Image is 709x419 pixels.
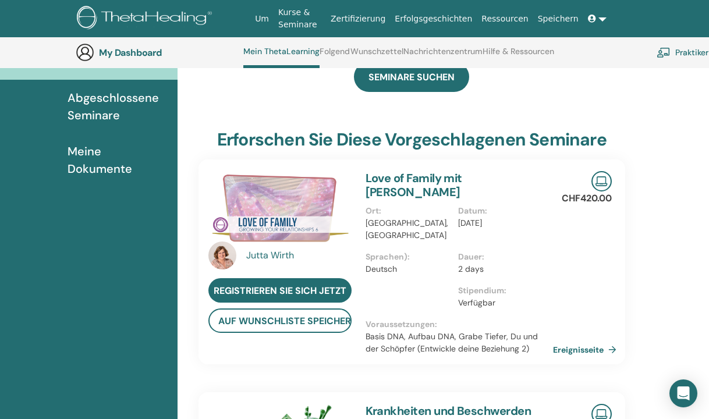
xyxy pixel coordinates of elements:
[591,171,612,191] img: Live Online Seminar
[390,8,477,30] a: Erfolgsgeschichten
[553,341,621,358] a: Ereignisseite
[458,297,544,309] p: Verfügbar
[246,248,354,262] a: Jutta Wirth
[217,129,607,150] h3: Erforschen Sie diese vorgeschlagenen Seminare
[458,217,544,229] p: [DATE]
[208,242,236,269] img: default.jpg
[533,8,583,30] a: Speichern
[366,171,462,200] a: Love of Family mit [PERSON_NAME]
[99,47,215,58] h3: My Dashboard
[68,89,168,124] span: Abgeschlossene Seminare
[366,251,452,263] p: Sprachen) :
[76,43,94,62] img: generic-user-icon.jpg
[458,205,544,217] p: Datum :
[243,47,320,68] a: Mein ThetaLearning
[368,71,455,83] span: SEMINARE SUCHEN
[320,47,350,65] a: Folgend
[562,191,612,205] p: CHF420.00
[326,8,390,30] a: Zertifizierung
[403,47,483,65] a: Nachrichtenzentrum
[77,6,216,32] img: logo.png
[274,2,326,35] a: Kurse & Seminare
[208,278,352,303] a: Registrieren Sie sich jetzt
[669,379,697,407] div: Open Intercom Messenger
[350,47,403,65] a: Wunschzettel
[366,331,552,355] p: Basis DNA, Aufbau DNA, Grabe Tiefer, Du und der Schöpfer (Entwickle deine Beziehung 2)
[366,217,452,242] p: [GEOGRAPHIC_DATA], [GEOGRAPHIC_DATA]
[657,47,671,58] img: chalkboard-teacher.svg
[458,263,544,275] p: 2 days
[208,171,352,246] img: Love of Family
[250,8,274,30] a: Um
[214,285,346,297] span: Registrieren Sie sich jetzt
[477,8,533,30] a: Ressourcen
[366,205,452,217] p: Ort :
[458,285,544,297] p: Stipendium :
[366,263,452,275] p: Deutsch
[68,143,168,177] span: Meine Dokumente
[458,251,544,263] p: Dauer :
[366,318,552,331] p: Voraussetzungen :
[354,62,469,92] a: SEMINARE SUCHEN
[483,47,554,65] a: Hilfe & Ressourcen
[208,308,352,333] button: auf Wunschliste speichern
